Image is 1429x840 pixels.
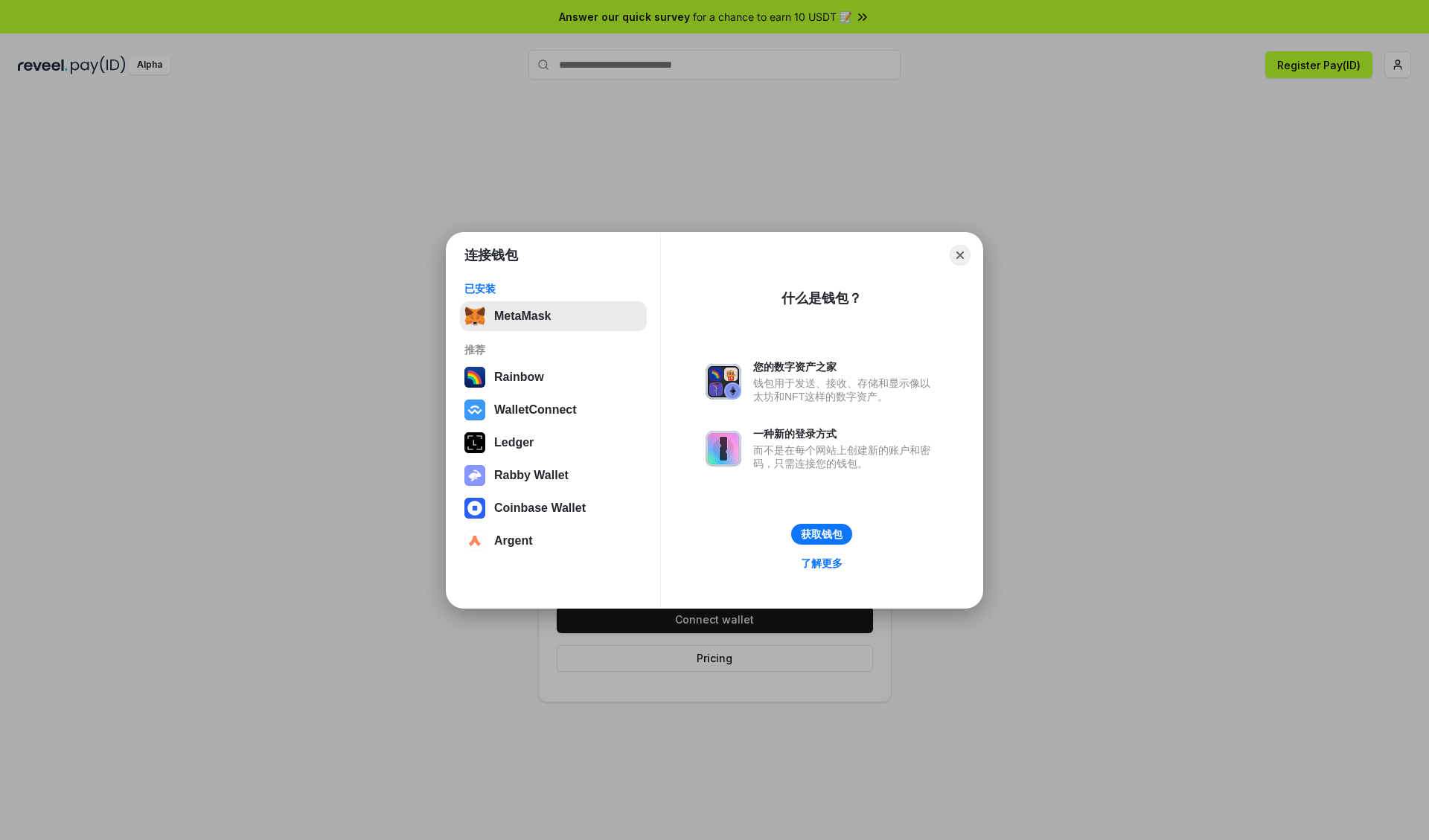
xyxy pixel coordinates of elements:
[464,282,642,295] div: 已安装
[494,436,534,449] div: Ledger
[464,465,485,486] img: svg+xml,%3Csvg%20xmlns%3D%22http%3A%2F%2Fwww.w3.org%2F2000%2Fsvg%22%20fill%3D%22none%22%20viewBox...
[792,554,851,573] a: 了解更多
[753,360,938,373] div: 您的数字资产之家
[460,362,647,392] button: Rainbow
[801,528,843,541] div: 获取钱包
[460,493,647,523] button: Coinbase Wallet
[706,431,741,467] img: svg+xml,%3Csvg%20xmlns%3D%22http%3A%2F%2Fwww.w3.org%2F2000%2Fsvg%22%20fill%3D%22none%22%20viewBox...
[494,371,544,384] div: Rainbow
[460,461,647,490] button: Rabby Wallet
[464,432,485,453] img: svg+xml,%3Csvg%20xmlns%3D%22http%3A%2F%2Fwww.w3.org%2F2000%2Fsvg%22%20width%3D%2228%22%20height%3...
[460,526,647,556] button: Argent
[494,534,533,548] div: Argent
[781,289,862,307] div: 什么是钱包？
[753,427,938,440] div: 一种新的登录方式
[464,306,485,327] img: svg+xml,%3Csvg%20fill%3D%22none%22%20height%3D%2233%22%20viewBox%3D%220%200%2035%2033%22%20width%...
[464,367,485,388] img: svg+xml,%3Csvg%20width%3D%22120%22%20height%3D%22120%22%20viewBox%3D%220%200%20120%20120%22%20fil...
[460,428,647,458] button: Ledger
[801,557,843,570] div: 了解更多
[464,343,642,356] div: 推荐
[464,530,485,551] img: svg+xml,%3Csvg%20width%3D%2228%22%20height%3D%2228%22%20viewBox%3D%220%200%2028%2028%22%20fill%3D...
[706,364,741,400] img: svg+xml,%3Csvg%20xmlns%3D%22http%3A%2F%2Fwww.w3.org%2F2000%2Fsvg%22%20fill%3D%22none%22%20viewBox...
[494,501,586,515] div: Coinbase Wallet
[464,246,518,264] h1: 连接钱包
[464,400,485,420] img: svg+xml,%3Csvg%20width%3D%2228%22%20height%3D%2228%22%20viewBox%3D%220%200%2028%2028%22%20fill%3D...
[753,376,938,403] div: 钱包用于发送、接收、存储和显示像以太坊和NFT这样的数字资产。
[950,245,971,266] button: Close
[460,395,647,425] button: WalletConnect
[753,443,938,470] div: 而不是在每个网站上创建新的账户和密码，只需连接您的钱包。
[460,301,647,331] button: MetaMask
[791,524,852,545] button: 获取钱包
[494,310,551,323] div: MetaMask
[494,469,569,482] div: Rabby Wallet
[464,498,485,519] img: svg+xml,%3Csvg%20width%3D%2228%22%20height%3D%2228%22%20viewBox%3D%220%200%2028%2028%22%20fill%3D...
[494,403,577,417] div: WalletConnect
